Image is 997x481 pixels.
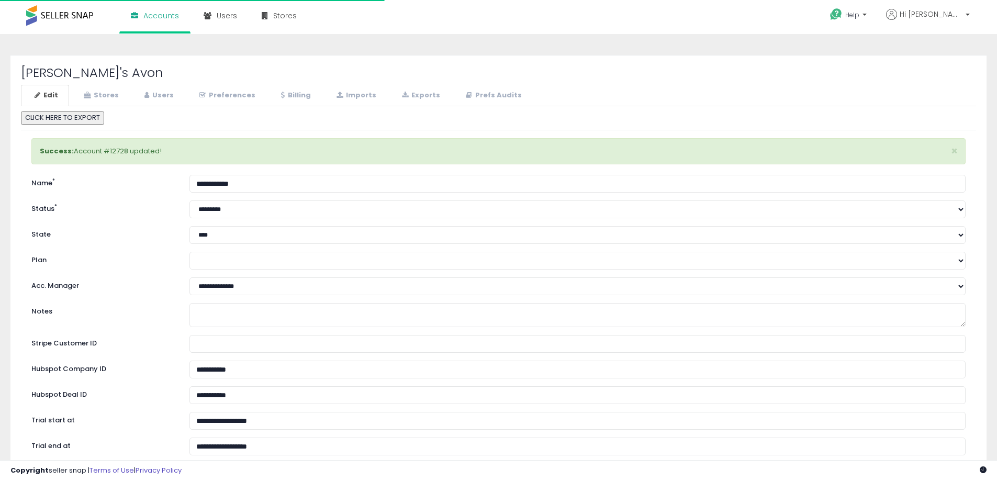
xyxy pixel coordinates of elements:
[21,111,104,125] button: CLICK HERE TO EXPORT
[186,85,266,106] a: Preferences
[70,85,130,106] a: Stores
[388,85,451,106] a: Exports
[21,85,69,106] a: Edit
[830,8,843,21] i: Get Help
[10,465,49,475] strong: Copyright
[24,335,182,349] label: Stripe Customer ID
[89,465,134,475] a: Terms of Use
[24,200,182,214] label: Status
[24,277,182,291] label: Acc. Manager
[886,9,970,32] a: Hi [PERSON_NAME]
[452,85,533,106] a: Prefs Audits
[24,412,182,426] label: Trial start at
[143,10,179,21] span: Accounts
[24,361,182,374] label: Hubspot Company ID
[31,138,966,165] div: Account #12728 updated!
[24,252,182,265] label: Plan
[900,9,962,19] span: Hi [PERSON_NAME]
[24,438,182,451] label: Trial end at
[267,85,322,106] a: Billing
[24,386,182,400] label: Hubspot Deal ID
[21,66,976,80] h2: [PERSON_NAME]'s Avon
[131,85,185,106] a: Users
[951,146,958,156] button: ×
[323,85,387,106] a: Imports
[136,465,182,475] a: Privacy Policy
[10,466,182,476] div: seller snap | |
[24,226,182,240] label: State
[24,303,182,317] label: Notes
[273,10,297,21] span: Stores
[40,146,74,156] strong: Success:
[24,175,182,188] label: Name
[217,10,237,21] span: Users
[845,10,859,19] span: Help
